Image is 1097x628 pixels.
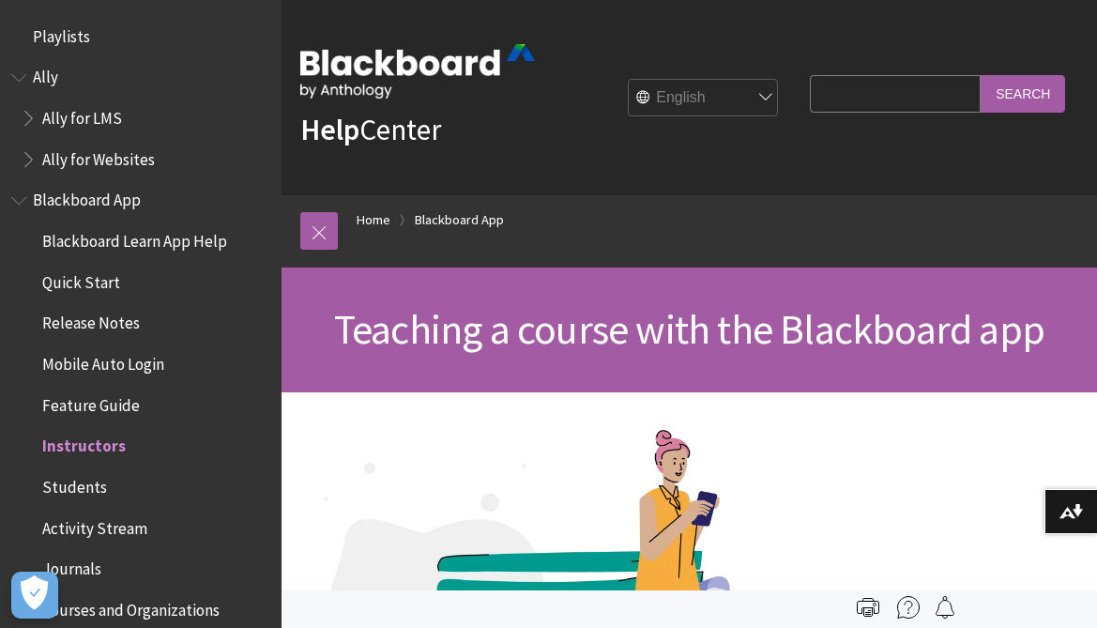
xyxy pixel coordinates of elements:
span: Blackboard App [33,185,141,210]
span: Mobile Auto Login [42,348,164,374]
nav: Book outline for Playlists [11,21,270,53]
button: Open Preferences [11,572,58,619]
span: Ally [33,62,58,87]
span: Instructors [42,431,126,456]
a: Home [357,208,390,232]
span: Quick Start [42,267,120,292]
img: Follow this page [934,596,956,619]
span: Release Notes [42,308,140,333]
img: Blackboard by Anthology [300,44,535,99]
span: Journals [42,554,101,579]
span: Playlists [33,21,90,46]
span: Ally for LMS [42,102,122,128]
span: Ally for Websites [42,144,155,169]
span: Teaching a course with the Blackboard app [334,303,1044,355]
span: Students [42,471,107,497]
select: Site Language Selector [629,80,779,117]
img: Print [857,596,879,619]
span: Feature Guide [42,390,140,415]
span: Activity Stream [42,513,147,538]
input: Search [981,75,1065,112]
nav: Book outline for Anthology Ally Help [11,62,270,176]
span: Blackboard Learn App Help [42,225,227,251]
a: Blackboard App [415,208,504,232]
strong: Help [300,111,359,148]
span: Courses and Organizations [42,594,220,620]
a: HelpCenter [300,111,441,148]
img: More help [897,596,920,619]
